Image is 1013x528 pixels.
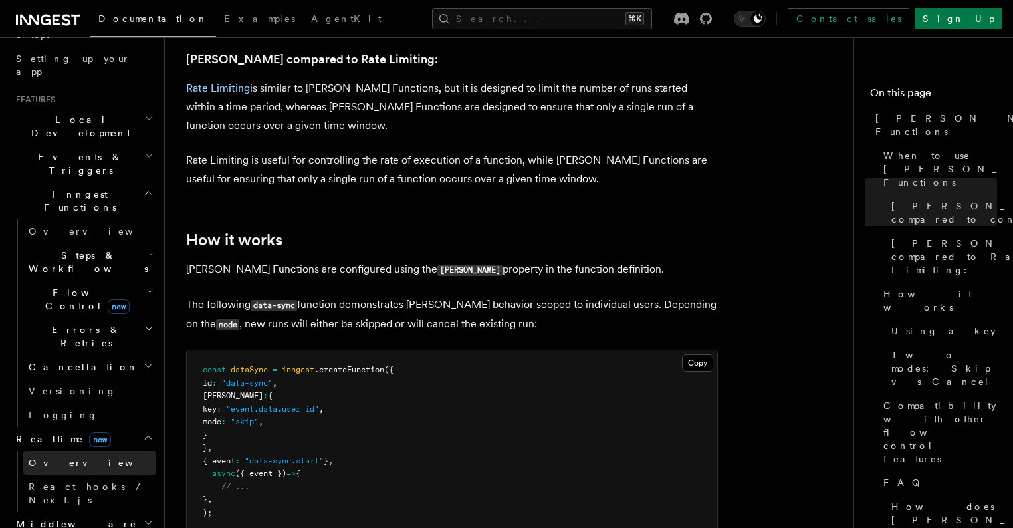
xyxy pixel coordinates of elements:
span: Documentation [98,13,208,24]
button: Events & Triggers [11,145,156,182]
span: Using a key [891,325,996,338]
code: [PERSON_NAME] [437,265,503,276]
span: async [212,469,235,478]
span: Two modes: Skip vs Cancel [891,348,997,388]
a: Examples [216,4,303,36]
code: data-sync [251,300,297,311]
span: dataSync [231,365,268,374]
span: Versioning [29,386,116,396]
p: The following function demonstrates [PERSON_NAME] behavior scoped to individual users. Depending ... [186,295,718,334]
span: ({ event }) [235,469,286,478]
span: id [203,378,212,388]
span: } [203,443,207,452]
span: mode [203,417,221,426]
button: Steps & Workflows [23,243,156,281]
span: React hooks / Next.js [29,481,146,505]
span: Setting up your app [16,53,130,77]
span: = [273,365,277,374]
a: FAQ [878,471,997,495]
a: [PERSON_NAME] Functions [870,106,997,144]
span: , [259,417,263,426]
span: Features [11,94,55,105]
span: : [221,417,226,426]
button: Search...⌘K [432,8,652,29]
span: // ... [221,482,249,491]
span: [PERSON_NAME] [203,391,263,400]
a: Two modes: Skip vs Cancel [886,343,997,394]
span: const [203,365,226,374]
a: Using a key [886,319,997,343]
span: Logging [29,410,98,420]
button: Errors & Retries [23,318,156,355]
a: Versioning [23,379,156,403]
span: "data-sync.start" [245,456,324,465]
span: new [108,299,130,314]
span: Inngest Functions [11,188,144,214]
span: } [324,456,328,465]
span: } [203,495,207,504]
span: Overview [29,458,166,468]
span: , [207,443,212,452]
button: Local Development [11,108,156,145]
div: Realtimenew [11,451,156,512]
button: Realtimenew [11,427,156,451]
span: Steps & Workflows [23,249,148,275]
button: Copy [682,354,713,372]
a: Documentation [90,4,216,37]
span: Local Development [11,113,145,140]
a: Contact sales [788,8,909,29]
span: : [212,378,217,388]
button: Flow Controlnew [23,281,156,318]
span: "data-sync" [221,378,273,388]
span: Overview [29,226,166,237]
span: : [235,456,240,465]
a: [PERSON_NAME] compared to Rate Limiting: [186,50,438,68]
span: How it works [883,287,997,314]
span: : [217,404,221,414]
p: [PERSON_NAME] Functions are configured using the property in the function definition. [186,260,718,279]
span: Realtime [11,432,111,446]
a: Overview [23,219,156,243]
a: Sign Up [915,8,1002,29]
div: Inngest Functions [11,219,156,427]
button: Toggle dark mode [734,11,766,27]
span: { [268,391,273,400]
h4: On this page [870,85,997,106]
span: Cancellation [23,360,138,374]
a: AgentKit [303,4,390,36]
span: Compatibility with other flow control features [883,399,997,465]
span: ({ [384,365,394,374]
span: , [273,378,277,388]
a: Rate Limiting [186,82,250,94]
a: How it works [878,282,997,319]
a: When to use [PERSON_NAME] Functions [878,144,997,194]
a: [PERSON_NAME] compared to concurrency: [886,194,997,231]
span: "event.data.user_id" [226,404,319,414]
span: inngest [282,365,314,374]
a: Overview [23,451,156,475]
span: AgentKit [311,13,382,24]
kbd: ⌘K [625,12,644,25]
span: FAQ [883,476,927,489]
button: Cancellation [23,355,156,379]
span: Flow Control [23,286,146,313]
a: Compatibility with other flow control features [878,394,997,471]
a: Logging [23,403,156,427]
span: .createFunction [314,365,384,374]
span: } [203,430,207,440]
span: ); [203,508,212,517]
span: { [296,469,300,478]
span: : [263,391,268,400]
span: => [286,469,296,478]
span: key [203,404,217,414]
span: { event [203,456,235,465]
a: [PERSON_NAME] compared to Rate Limiting: [886,231,997,282]
p: is similar to [PERSON_NAME] Functions, but it is designed to limit the number of runs started wit... [186,79,718,135]
span: new [89,432,111,447]
span: , [319,404,324,414]
code: mode [216,319,239,330]
span: , [328,456,333,465]
a: How it works [186,231,282,249]
a: Setting up your app [11,47,156,84]
p: Rate Limiting is useful for controlling the rate of execution of a function, while [PERSON_NAME] ... [186,151,718,188]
